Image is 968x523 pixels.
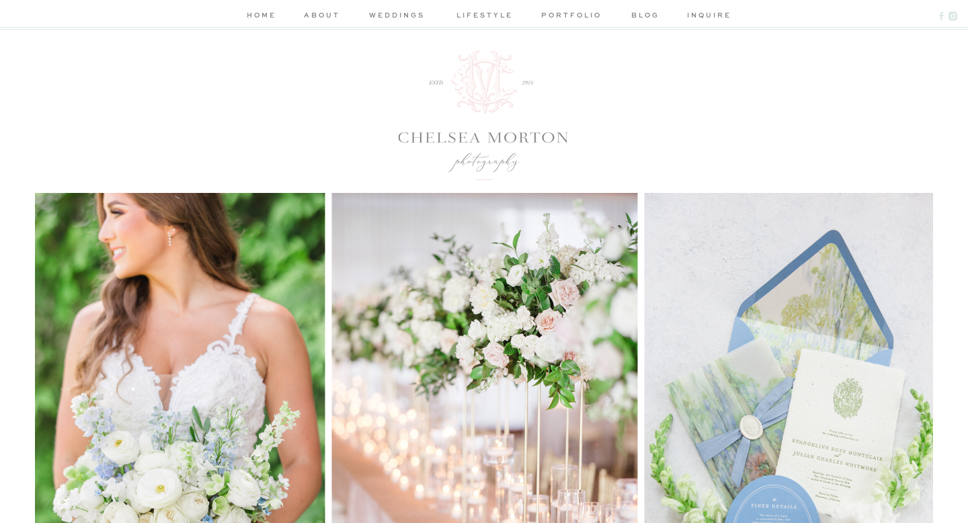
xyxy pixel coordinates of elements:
a: home [243,9,279,24]
a: lifestyle [452,9,516,24]
a: weddings [365,9,429,24]
a: about [302,9,342,24]
a: inquire [687,9,725,24]
a: portfolio [539,9,603,24]
a: blog [626,9,664,24]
